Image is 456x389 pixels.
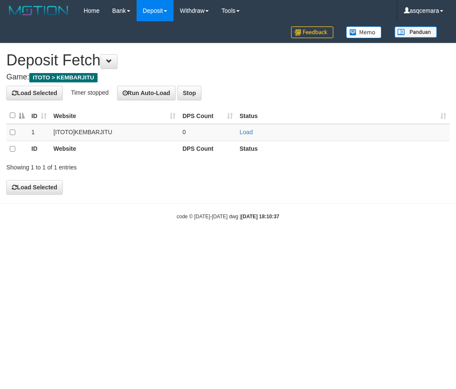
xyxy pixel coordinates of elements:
[50,141,179,157] th: Website
[6,180,63,194] button: Load Selected
[182,129,186,135] span: 0
[236,107,450,124] th: Status: activate to sort column ascending
[6,160,184,172] div: Showing 1 to 1 of 1 entries
[50,124,179,141] td: [ITOTO] KEMBARJITU
[394,26,437,38] img: panduan.png
[117,86,176,100] button: Run Auto-Load
[179,107,236,124] th: DPS Count: activate to sort column ascending
[28,141,50,157] th: ID
[6,52,450,69] h1: Deposit Fetch
[6,86,63,100] button: Load Selected
[71,89,109,96] span: Timer stopped
[29,73,98,82] span: ITOTO > KEMBARJITU
[177,86,201,100] button: Stop
[50,107,179,124] th: Website: activate to sort column ascending
[6,73,450,82] h4: Game:
[28,124,50,141] td: 1
[291,26,333,38] img: Feedback.jpg
[346,26,382,38] img: Button%20Memo.svg
[28,107,50,124] th: ID: activate to sort column ascending
[236,141,450,157] th: Status
[6,4,71,17] img: MOTION_logo.png
[240,129,253,135] a: Load
[179,141,236,157] th: DPS Count
[241,214,279,220] strong: [DATE] 18:10:37
[177,214,280,220] small: code © [DATE]-[DATE] dwg |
